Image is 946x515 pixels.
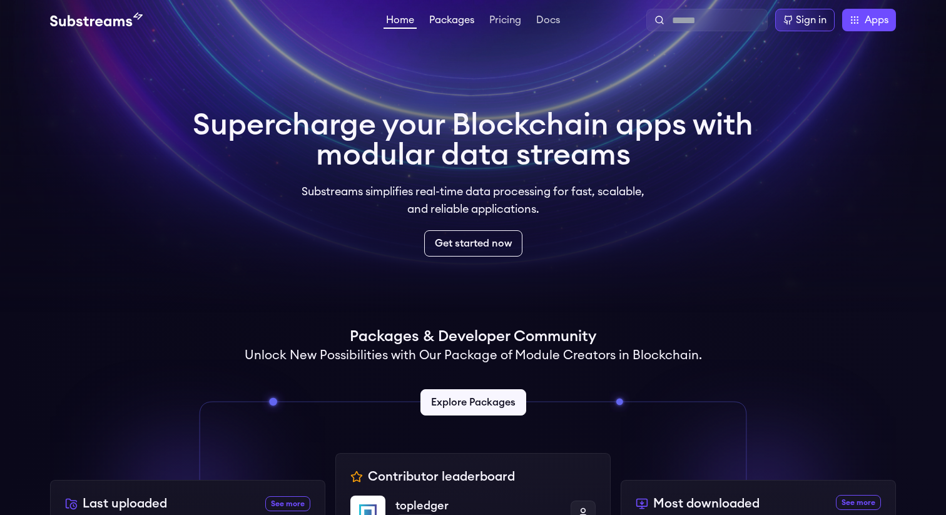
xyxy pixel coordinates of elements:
[424,230,522,257] a: Get started now
[534,15,562,28] a: Docs
[836,495,881,510] a: See more most downloaded packages
[384,15,417,29] a: Home
[796,13,826,28] div: Sign in
[420,389,526,416] a: Explore Packages
[350,327,596,347] h1: Packages & Developer Community
[865,13,888,28] span: Apps
[193,110,753,170] h1: Supercharge your Blockchain apps with modular data streams
[775,9,835,31] a: Sign in
[395,497,561,514] p: topledger
[293,183,653,218] p: Substreams simplifies real-time data processing for fast, scalable, and reliable applications.
[265,496,310,511] a: See more recently uploaded packages
[487,15,524,28] a: Pricing
[50,13,143,28] img: Substream's logo
[245,347,702,364] h2: Unlock New Possibilities with Our Package of Module Creators in Blockchain.
[427,15,477,28] a: Packages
